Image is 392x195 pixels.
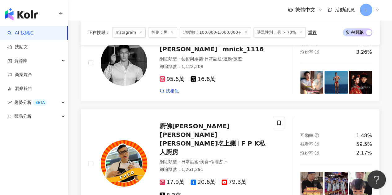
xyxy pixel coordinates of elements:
[180,27,251,38] span: 追蹤數：100,000-1,000,000+
[160,140,265,156] span: F P K私人廚房
[315,142,319,146] span: question-circle
[232,56,233,61] span: ·
[300,172,323,195] img: post-image
[335,7,355,13] span: 活動訊息
[7,86,32,92] a: 洞察報告
[300,142,313,146] span: 觀看率
[295,6,315,13] span: 繁體中文
[222,45,264,53] span: mnick_1116
[300,49,313,54] span: 漲粉率
[14,54,27,68] span: 資源庫
[160,56,265,62] div: 網紅類型 ：
[356,150,372,156] div: 2.17%
[7,30,33,36] a: searchAI 找網紅
[160,167,265,173] div: 總追蹤數 ： 1,261,291
[209,159,210,164] span: ·
[160,37,217,53] span: [PERSON_NAME][PERSON_NAME]
[300,133,313,138] span: 互動率
[253,27,306,38] span: 受眾性別：男 > 70%
[7,72,32,78] a: 商案媒合
[204,56,222,61] span: 日常話題
[315,50,319,54] span: question-circle
[160,122,230,138] span: 廚佛[PERSON_NAME] [PERSON_NAME]
[7,44,28,50] a: 找貼文
[112,27,146,38] span: Instagram
[101,40,147,86] img: KOL Avatar
[349,71,372,94] img: post-image
[166,88,179,94] span: 找相似
[324,172,347,195] img: post-image
[88,30,110,35] span: 正在搜尋 ：
[160,88,179,94] a: 找相似
[365,6,367,13] span: J
[210,159,227,164] span: 命理占卜
[181,159,199,164] span: 日常話題
[81,23,380,102] a: KOL Avatar[PERSON_NAME][PERSON_NAME]mnick_1116網紅類型：藝術與娛樂·日常話題·運動·旅遊總追蹤數：1,122,20995.6萬16.6萬找相似互動率...
[308,30,317,35] div: 重置
[324,71,347,94] img: post-image
[160,64,265,70] div: 總追蹤數 ： 1,122,209
[300,150,313,155] span: 漲粉率
[222,179,246,185] span: 79.3萬
[367,170,386,189] iframe: Help Scout Beacon - Open
[14,95,47,109] span: 趨勢分析
[148,27,177,38] span: 性別：男
[181,56,203,61] span: 藝術與娛樂
[5,8,38,20] img: logo
[356,132,372,139] div: 1.48%
[160,140,236,147] span: [PERSON_NAME]吃上癮
[200,159,209,164] span: 美食
[160,159,265,165] div: 網紅類型 ：
[349,172,372,195] img: post-image
[356,141,372,148] div: 59.5%
[300,71,323,94] img: post-image
[199,159,200,164] span: ·
[14,109,32,123] span: 競品分析
[203,56,204,61] span: ·
[7,100,12,105] span: rise
[33,100,47,106] div: BETA
[160,179,184,185] span: 17.9萬
[160,76,184,83] span: 95.6萬
[101,140,147,187] img: KOL Avatar
[223,56,232,61] span: 運動
[356,49,372,56] div: 3.26%
[315,151,319,155] span: question-circle
[191,76,215,83] span: 16.6萬
[222,56,223,61] span: ·
[233,56,242,61] span: 旅遊
[191,179,215,185] span: 20.6萬
[315,133,319,138] span: question-circle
